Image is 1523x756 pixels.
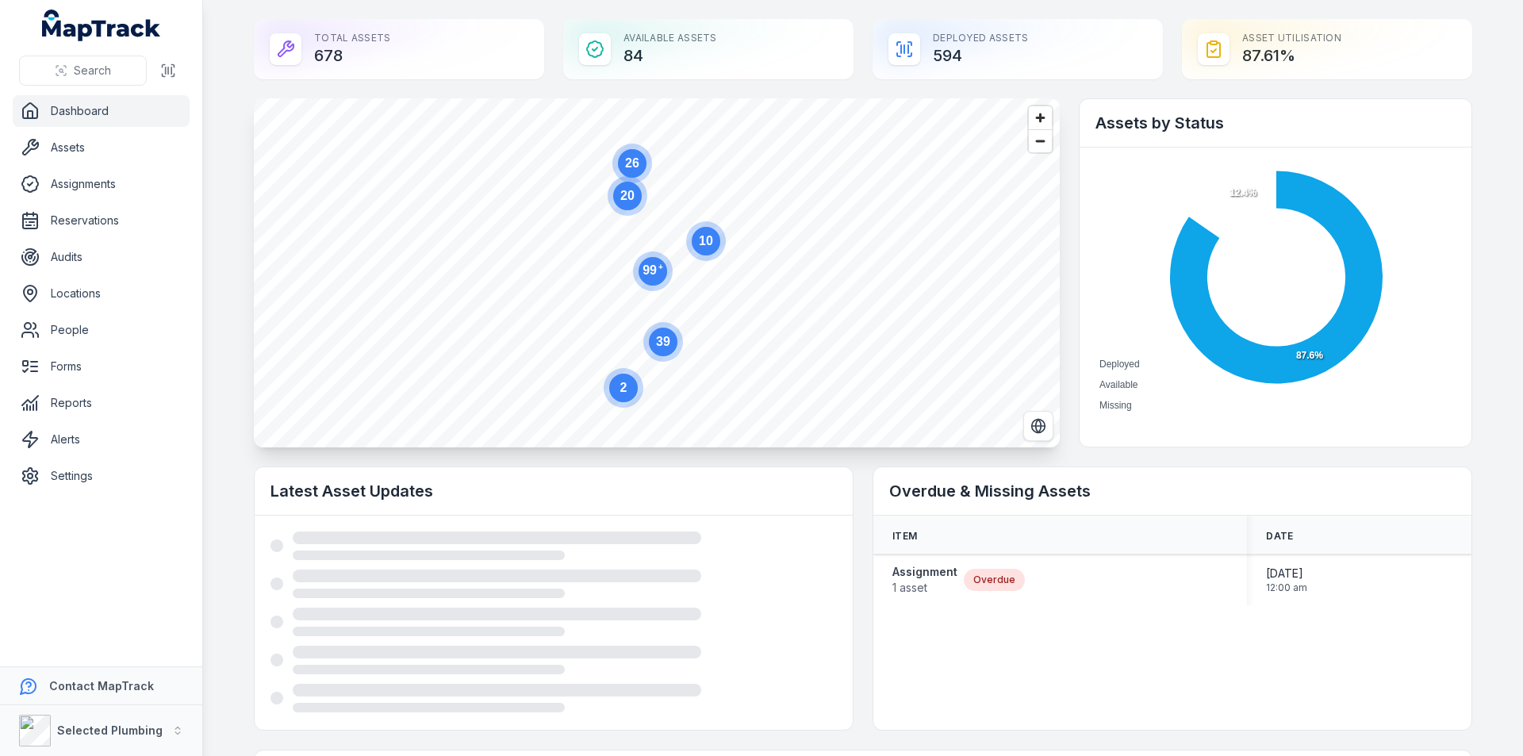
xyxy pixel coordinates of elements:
[656,335,670,348] text: 39
[13,241,190,273] a: Audits
[1099,400,1132,411] span: Missing
[620,189,635,202] text: 20
[1266,566,1307,581] span: [DATE]
[13,168,190,200] a: Assignments
[892,530,917,543] span: Item
[74,63,111,79] span: Search
[13,351,190,382] a: Forms
[13,387,190,419] a: Reports
[1029,129,1052,152] button: Zoom out
[892,564,957,580] strong: Assignment
[1266,566,1307,594] time: 7/31/2025, 12:00:00 AM
[19,56,147,86] button: Search
[13,278,190,309] a: Locations
[1029,106,1052,129] button: Zoom in
[57,723,163,737] strong: Selected Plumbing
[643,263,663,277] text: 99
[254,98,1060,447] canvas: Map
[964,569,1025,591] div: Overdue
[1023,411,1053,441] button: Switch to Satellite View
[1266,530,1293,543] span: Date
[1099,359,1140,370] span: Deployed
[620,381,627,394] text: 2
[13,132,190,163] a: Assets
[699,234,713,248] text: 10
[13,314,190,346] a: People
[270,480,837,502] h2: Latest Asset Updates
[1095,112,1456,134] h2: Assets by Status
[13,424,190,455] a: Alerts
[13,205,190,236] a: Reservations
[13,460,190,492] a: Settings
[13,95,190,127] a: Dashboard
[892,580,957,596] span: 1 asset
[1266,581,1307,594] span: 12:00 am
[658,263,663,271] tspan: +
[1099,379,1137,390] span: Available
[889,480,1456,502] h2: Overdue & Missing Assets
[42,10,161,41] a: MapTrack
[49,679,154,693] strong: Contact MapTrack
[892,564,957,596] a: Assignment1 asset
[625,156,639,170] text: 26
